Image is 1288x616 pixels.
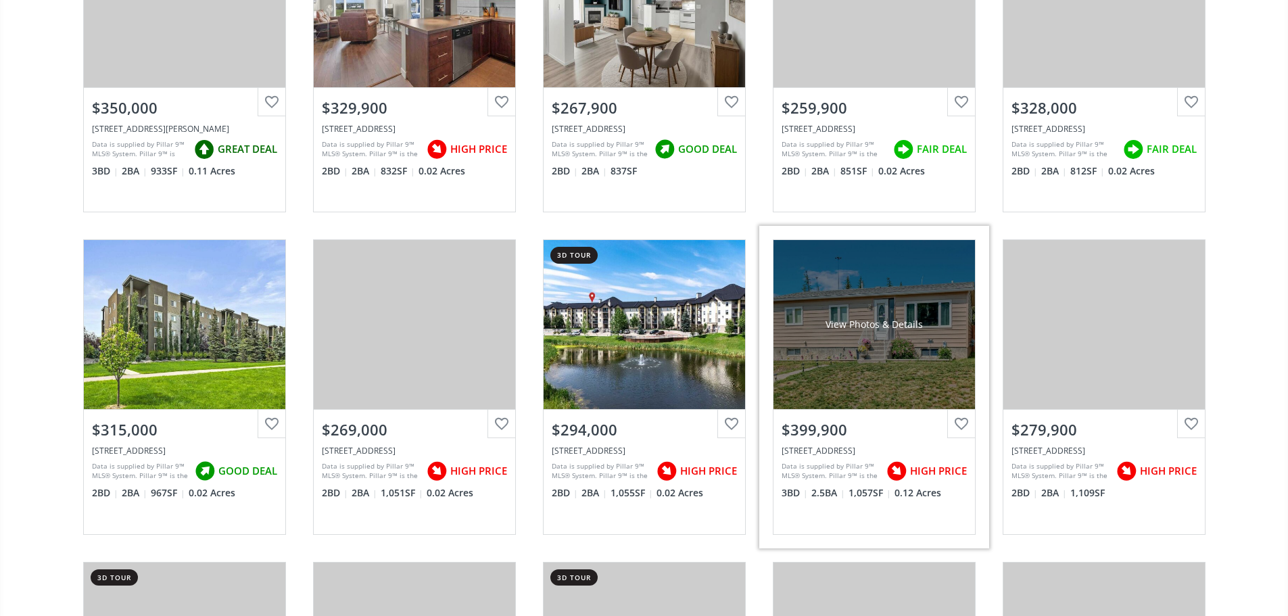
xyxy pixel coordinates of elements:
[826,318,923,331] div: View Photos & Details
[1011,419,1197,440] div: $279,900
[895,486,941,500] span: 0.12 Acres
[322,461,420,481] div: Data is supplied by Pillar 9™ MLS® System. Pillar 9™ is the owner of the copyright in its MLS® Sy...
[322,486,348,500] span: 2 BD
[678,142,737,156] span: GOOD DEAL
[92,123,277,135] div: 157 Spring Dale Circle SE, Airdrie, AB T4A 1P6
[352,486,377,500] span: 2 BA
[552,419,737,440] div: $294,000
[552,486,578,500] span: 2 BD
[782,123,967,135] div: 304 Mackenzie Way SW #8225, Airdrie, AB T4B 3H8
[191,136,218,163] img: rating icon
[423,136,450,163] img: rating icon
[1011,164,1038,178] span: 2 BD
[450,464,507,478] span: HIGH PRICE
[782,461,880,481] div: Data is supplied by Pillar 9™ MLS® System. Pillar 9™ is the owner of the copyright in its MLS® Sy...
[450,142,507,156] span: HIGH PRICE
[552,139,648,160] div: Data is supplied by Pillar 9™ MLS® System. Pillar 9™ is the owner of the copyright in its MLS® Sy...
[581,486,607,500] span: 2 BA
[782,486,808,500] span: 3 BD
[151,164,185,178] span: 933 SF
[92,461,188,481] div: Data is supplied by Pillar 9™ MLS® System. Pillar 9™ is the owner of the copyright in its MLS® Sy...
[782,445,967,456] div: 172 Big Hill Circle SE, Airdrie, AB T4A1R8
[352,164,377,178] span: 2 BA
[1041,164,1067,178] span: 2 BA
[1140,464,1197,478] span: HIGH PRICE
[218,142,277,156] span: GREAT DEAL
[653,458,680,485] img: rating icon
[92,419,277,440] div: $315,000
[849,486,891,500] span: 1,057 SF
[782,97,967,118] div: $259,900
[1113,458,1140,485] img: rating icon
[1041,486,1067,500] span: 2 BA
[381,486,423,500] span: 1,051 SF
[427,486,473,500] span: 0.02 Acres
[92,97,277,118] div: $350,000
[581,164,607,178] span: 2 BA
[70,226,300,548] a: $315,000[STREET_ADDRESS]Data is supplied by Pillar 9™ MLS® System. Pillar 9™ is the owner of the ...
[782,164,808,178] span: 2 BD
[878,164,925,178] span: 0.02 Acres
[419,164,465,178] span: 0.02 Acres
[218,464,277,478] span: GOOD DEAL
[322,164,348,178] span: 2 BD
[322,419,507,440] div: $269,000
[1011,486,1038,500] span: 2 BD
[1070,164,1105,178] span: 812 SF
[611,486,653,500] span: 1,055 SF
[840,164,875,178] span: 851 SF
[910,464,967,478] span: HIGH PRICE
[1011,461,1110,481] div: Data is supplied by Pillar 9™ MLS® System. Pillar 9™ is the owner of the copyright in its MLS® Sy...
[552,97,737,118] div: $267,900
[151,486,185,500] span: 967 SF
[811,164,837,178] span: 2 BA
[1147,142,1197,156] span: FAIR DEAL
[92,139,187,160] div: Data is supplied by Pillar 9™ MLS® System. Pillar 9™ is the owner of the copyright in its MLS® Sy...
[552,123,737,135] div: 604 8 Street SW #1212, Airdrie, AB T4B 2W4
[92,445,277,456] div: 403 Mackenzie Way SW #8113, Airdrie, AB T4B 3V7
[300,226,529,548] a: $269,000[STREET_ADDRESS]Data is supplied by Pillar 9™ MLS® System. Pillar 9™ is the owner of the ...
[657,486,703,500] span: 0.02 Acres
[552,445,737,456] div: 304 Mackenzie Way SW #8213, Airdrie, AB T4B 3H8
[811,486,845,500] span: 2.5 BA
[1011,139,1116,160] div: Data is supplied by Pillar 9™ MLS® System. Pillar 9™ is the owner of the copyright in its MLS® Sy...
[782,139,886,160] div: Data is supplied by Pillar 9™ MLS® System. Pillar 9™ is the owner of the copyright in its MLS® Sy...
[1011,97,1197,118] div: $328,000
[122,164,147,178] span: 2 BA
[189,486,235,500] span: 0.02 Acres
[322,445,507,456] div: 304 Mackenzie Way SW #6307, Airdrie, AB T4B 3H6
[1070,486,1105,500] span: 1,109 SF
[1011,123,1197,135] div: 604 East Lake Boulevard NE #2420, Airdrie, AB T4A 0G6
[917,142,967,156] span: FAIR DEAL
[423,458,450,485] img: rating icon
[322,97,507,118] div: $329,900
[759,226,989,548] a: View Photos & Details$399,900[STREET_ADDRESS]Data is supplied by Pillar 9™ MLS® System. Pillar 9™...
[322,123,507,135] div: 604 East Lake Boulevard NE #2418, Airdrie, AB T4A 0G5
[989,226,1219,548] a: $279,900[STREET_ADDRESS]Data is supplied by Pillar 9™ MLS® System. Pillar 9™ is the owner of the ...
[883,458,910,485] img: rating icon
[782,419,967,440] div: $399,900
[381,164,415,178] span: 832 SF
[191,458,218,485] img: rating icon
[322,139,420,160] div: Data is supplied by Pillar 9™ MLS® System. Pillar 9™ is the owner of the copyright in its MLS® Sy...
[1108,164,1155,178] span: 0.02 Acres
[189,164,235,178] span: 0.11 Acres
[680,464,737,478] span: HIGH PRICE
[1011,445,1197,456] div: 700 Willowbrook Road NW #2126, Airdrie, AB T4B 0L5
[92,164,118,178] span: 3 BD
[552,164,578,178] span: 2 BD
[611,164,637,178] span: 837 SF
[122,486,147,500] span: 2 BA
[529,226,759,548] a: 3d tour$294,000[STREET_ADDRESS]Data is supplied by Pillar 9™ MLS® System. Pillar 9™ is the owner ...
[92,486,118,500] span: 2 BD
[552,461,650,481] div: Data is supplied by Pillar 9™ MLS® System. Pillar 9™ is the owner of the copyright in its MLS® Sy...
[890,136,917,163] img: rating icon
[651,136,678,163] img: rating icon
[1120,136,1147,163] img: rating icon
